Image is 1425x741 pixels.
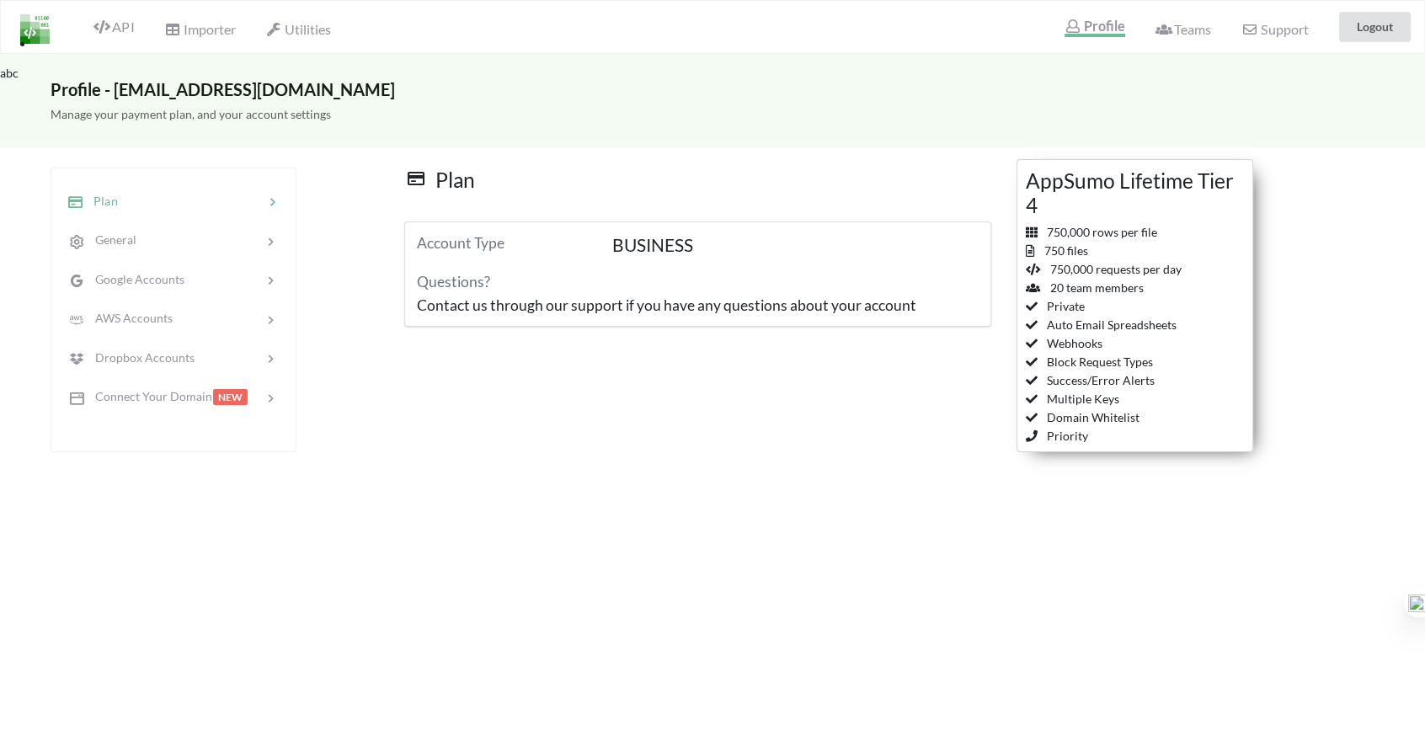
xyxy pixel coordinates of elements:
[1041,411,1245,424] div: Domain Whitelist
[1041,318,1245,332] div: Auto Email Spreadsheets
[85,350,195,365] span: Dropbox Accounts
[1041,392,1245,406] div: Multiple Keys
[213,389,248,405] span: NEW
[93,19,134,35] span: API
[1065,18,1124,34] span: Profile
[1038,244,1245,258] div: 750 files
[164,21,235,37] span: Importer
[1044,281,1245,295] div: 20 team members
[85,389,212,403] span: Connect Your Domain
[1041,374,1245,387] div: Success/Error Alerts
[83,194,118,208] span: Plan
[85,232,136,247] span: General
[85,272,184,286] span: Google Accounts
[612,234,782,255] h4: BUSINESS
[1155,21,1211,37] span: Teams
[1041,337,1245,350] div: Webhooks
[1041,429,1245,443] div: Priority
[51,79,1374,99] h3: Profile - [EMAIL_ADDRESS][DOMAIN_NAME]
[85,311,173,325] span: AWS Accounts
[404,168,991,192] h3: Plan
[1041,355,1245,369] div: Block Request Types
[417,296,979,314] h5: Contact us through our support if you have any questions about your account
[417,234,587,252] h5: Account Type
[417,273,979,291] h5: Questions?
[51,108,1374,122] h5: Manage your payment plan, and your account settings
[1041,226,1245,239] div: 750,000 rows per file
[1041,300,1245,313] div: Private
[266,21,331,37] span: Utilities
[1339,12,1411,42] button: Logout
[1044,263,1245,276] div: 750,000 requests per day
[1026,168,1245,218] h3: AppSumo Lifetime Tier 4
[1241,23,1308,36] span: Support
